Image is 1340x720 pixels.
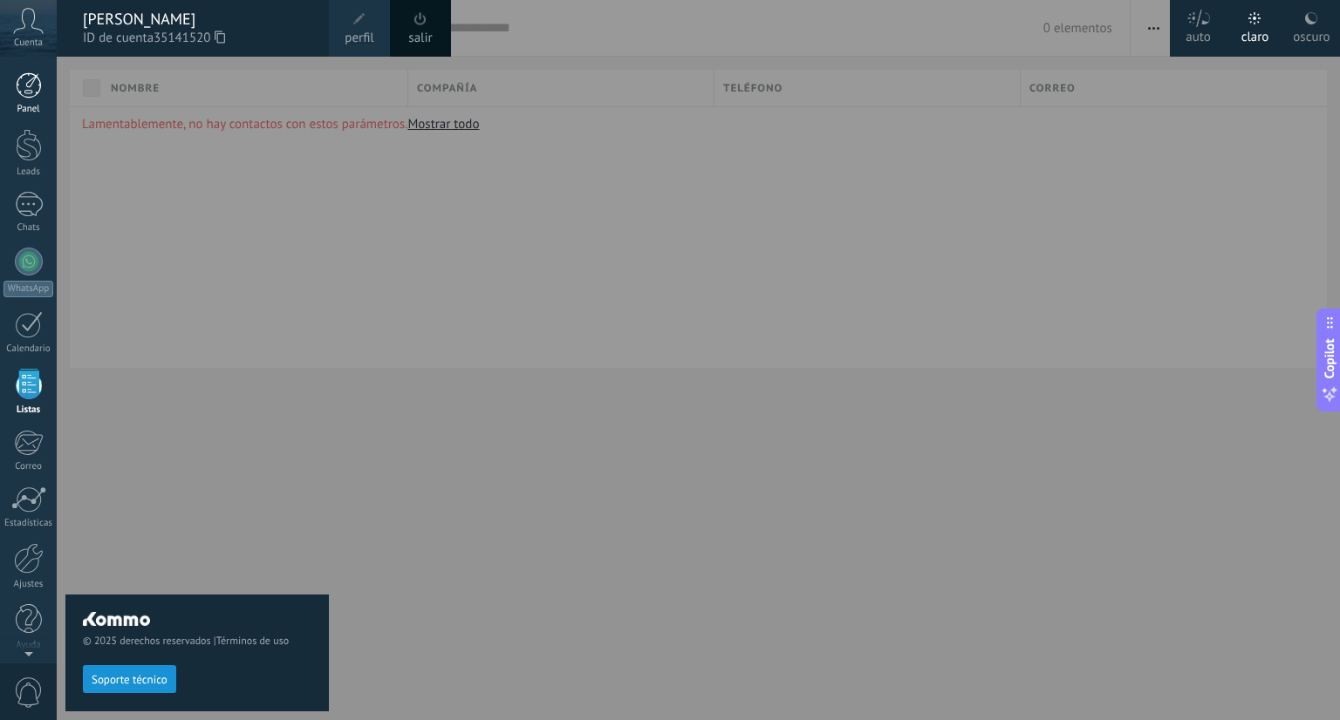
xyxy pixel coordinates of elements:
div: [PERSON_NAME] [83,10,311,29]
div: Estadísticas [3,518,54,529]
div: auto [1186,11,1211,57]
div: Ajustes [3,579,54,590]
button: Soporte técnico [83,665,176,693]
span: Soporte técnico [92,674,167,686]
div: Calendario [3,343,54,355]
div: Leads [3,166,54,178]
span: © 2025 derechos reservados | [83,635,311,648]
div: Listas [3,404,54,416]
span: 35141520 [154,29,225,48]
span: Cuenta [14,37,43,49]
div: Panel [3,104,54,115]
span: Copilot [1321,339,1338,379]
a: Términos de uso [216,635,289,648]
span: ID de cuenta [83,29,311,48]
div: WhatsApp [3,281,53,297]
div: claro [1241,11,1269,57]
div: oscuro [1293,11,1330,57]
a: Soporte técnico [83,672,176,685]
div: Correo [3,461,54,472]
span: perfil [345,29,373,48]
div: Chats [3,222,54,234]
a: salir [408,29,432,48]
